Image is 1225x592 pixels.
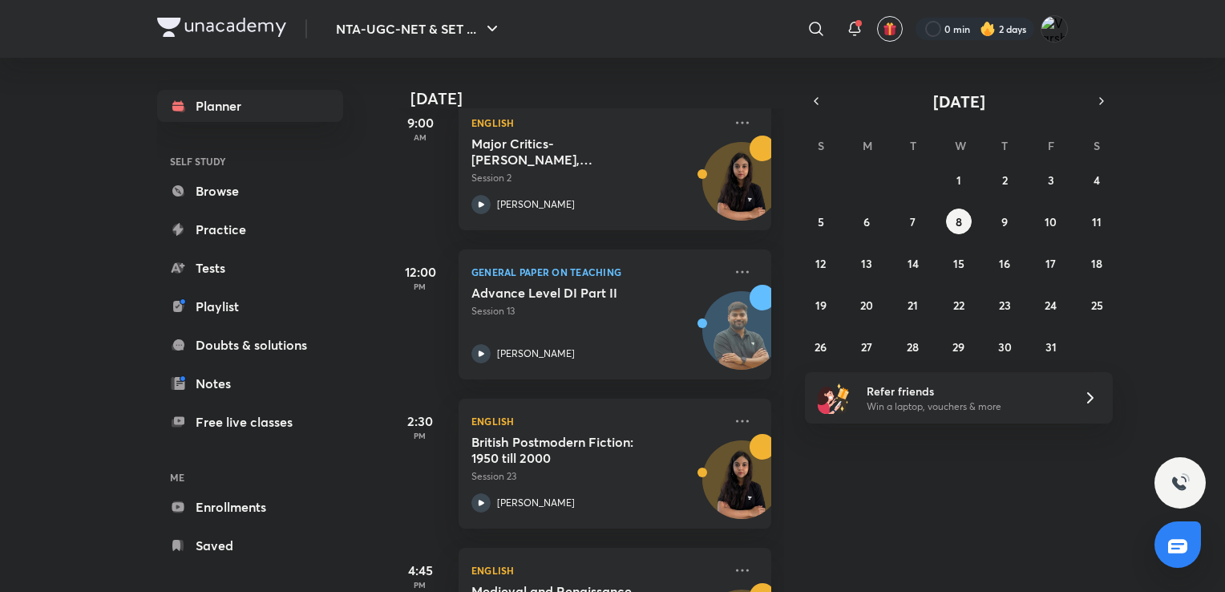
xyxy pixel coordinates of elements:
[388,282,452,291] p: PM
[326,13,511,45] button: NTA-UGC-NET & SET ...
[157,213,343,245] a: Practice
[1041,15,1068,43] img: Varsha V
[1045,256,1056,271] abbr: October 17, 2025
[953,256,964,271] abbr: October 15, 2025
[956,214,962,229] abbr: October 8, 2025
[388,580,452,590] p: PM
[861,256,872,271] abbr: October 13, 2025
[900,292,926,318] button: October 21, 2025
[1094,138,1100,153] abbr: Saturday
[980,21,996,37] img: streak
[703,449,780,526] img: Avatar
[1038,209,1064,234] button: October 10, 2025
[1038,292,1064,318] button: October 24, 2025
[1048,172,1054,188] abbr: October 3, 2025
[1038,167,1064,193] button: October 3, 2025
[900,209,926,234] button: October 7, 2025
[861,339,872,355] abbr: October 27, 2025
[157,529,343,562] a: Saved
[1084,167,1110,193] button: October 4, 2025
[992,209,1017,234] button: October 9, 2025
[818,382,850,414] img: referral
[1038,250,1064,276] button: October 17, 2025
[157,175,343,207] a: Browse
[388,132,452,142] p: AM
[388,262,452,282] h5: 12:00
[946,167,972,193] button: October 1, 2025
[388,561,452,580] h5: 4:45
[1001,214,1008,229] abbr: October 9, 2025
[157,148,343,175] h6: SELF STUDY
[1048,138,1054,153] abbr: Friday
[388,412,452,431] h5: 2:30
[900,334,926,359] button: October 28, 2025
[910,138,916,153] abbr: Tuesday
[956,172,961,188] abbr: October 1, 2025
[883,22,897,36] img: avatar
[471,434,671,466] h5: British Postmodern Fiction: 1950 till 2000
[1045,214,1057,229] abbr: October 10, 2025
[157,18,286,41] a: Company Logo
[992,250,1017,276] button: October 16, 2025
[1091,298,1103,313] abbr: October 25, 2025
[157,491,343,523] a: Enrollments
[908,256,919,271] abbr: October 14, 2025
[1045,298,1057,313] abbr: October 24, 2025
[157,252,343,284] a: Tests
[157,90,343,122] a: Planner
[854,209,879,234] button: October 6, 2025
[854,250,879,276] button: October 13, 2025
[808,209,834,234] button: October 5, 2025
[854,334,879,359] button: October 27, 2025
[910,214,916,229] abbr: October 7, 2025
[497,496,575,510] p: [PERSON_NAME]
[867,399,1064,414] p: Win a laptop, vouchers & more
[471,136,671,168] h5: Major Critics- Adorno, Horkheimer, Roland Barthes
[815,298,827,313] abbr: October 19, 2025
[808,292,834,318] button: October 19, 2025
[946,250,972,276] button: October 15, 2025
[471,262,723,282] p: General Paper on Teaching
[808,334,834,359] button: October 26, 2025
[703,300,780,377] img: Avatar
[992,334,1017,359] button: October 30, 2025
[815,339,827,355] abbr: October 26, 2025
[1002,172,1008,188] abbr: October 2, 2025
[471,113,723,132] p: English
[471,171,723,185] p: Session 2
[933,91,985,112] span: [DATE]
[867,383,1064,399] h6: Refer friends
[471,561,723,580] p: English
[907,339,919,355] abbr: October 28, 2025
[946,334,972,359] button: October 29, 2025
[703,151,780,228] img: Avatar
[388,113,452,132] h5: 9:00
[1001,138,1008,153] abbr: Thursday
[157,464,343,491] h6: ME
[157,329,343,361] a: Doubts & solutions
[955,138,966,153] abbr: Wednesday
[1084,250,1110,276] button: October 18, 2025
[854,292,879,318] button: October 20, 2025
[877,16,903,42] button: avatar
[1045,339,1057,355] abbr: October 31, 2025
[1094,172,1100,188] abbr: October 4, 2025
[471,304,723,318] p: Session 13
[1170,473,1190,493] img: ttu
[497,347,575,361] p: [PERSON_NAME]
[157,367,343,399] a: Notes
[388,431,452,440] p: PM
[1084,292,1110,318] button: October 25, 2025
[157,406,343,438] a: Free live classes
[953,298,964,313] abbr: October 22, 2025
[908,298,918,313] abbr: October 21, 2025
[952,339,964,355] abbr: October 29, 2025
[818,214,824,229] abbr: October 5, 2025
[815,256,826,271] abbr: October 12, 2025
[946,292,972,318] button: October 22, 2025
[992,167,1017,193] button: October 2, 2025
[1038,334,1064,359] button: October 31, 2025
[157,18,286,37] img: Company Logo
[900,250,926,276] button: October 14, 2025
[818,138,824,153] abbr: Sunday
